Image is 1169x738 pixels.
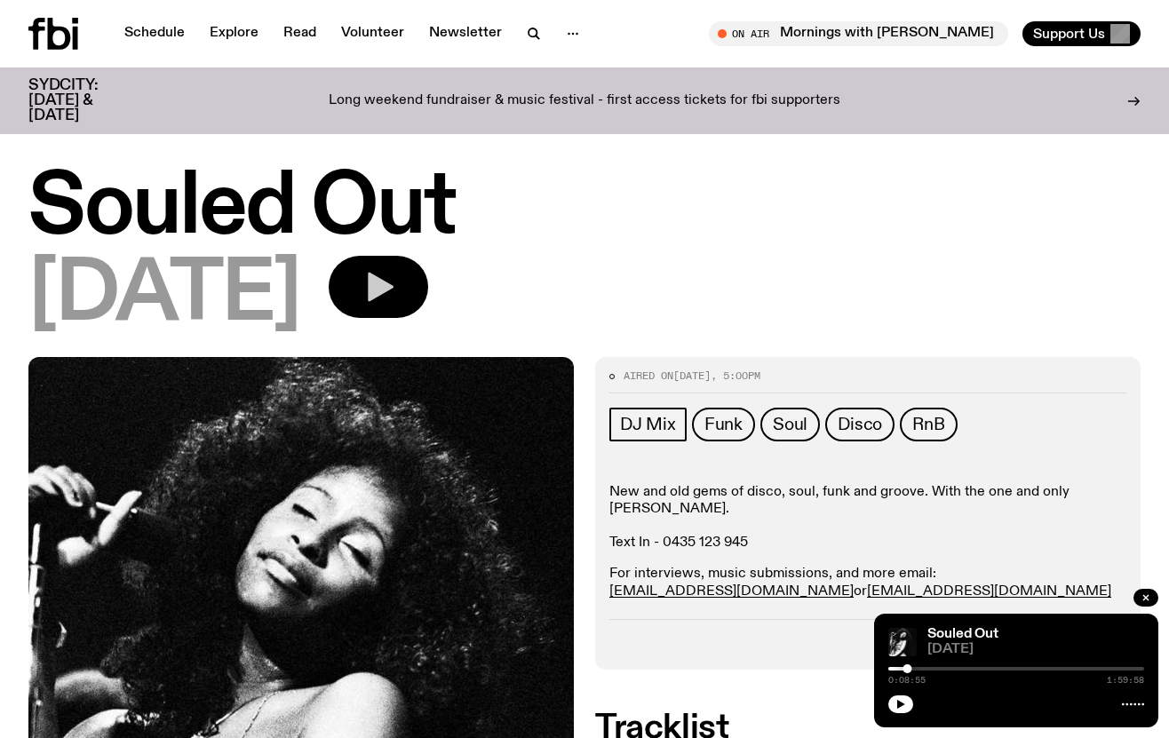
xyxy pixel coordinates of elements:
[927,627,998,641] a: Souled Out
[912,415,944,434] span: RnB
[28,256,300,336] span: [DATE]
[609,484,1126,552] p: New and old gems of disco, soul, funk and groove. With the one and only [PERSON_NAME]. Text In - ...
[711,369,760,383] span: , 5:00pm
[1022,21,1141,46] button: Support Us
[609,566,1126,599] p: For interviews, music submissions, and more email: or
[838,415,882,434] span: Disco
[28,169,1141,249] h1: Souled Out
[673,369,711,383] span: [DATE]
[28,78,142,123] h3: SYDCITY: [DATE] & [DATE]
[609,584,854,599] a: [EMAIL_ADDRESS][DOMAIN_NAME]
[1107,676,1144,685] span: 1:59:58
[273,21,327,46] a: Read
[704,415,743,434] span: Funk
[888,676,926,685] span: 0:08:55
[900,408,957,441] a: RnB
[709,21,1008,46] button: On AirMornings with [PERSON_NAME]
[773,415,807,434] span: Soul
[330,21,415,46] a: Volunteer
[624,369,673,383] span: Aired on
[609,408,687,441] a: DJ Mix
[199,21,269,46] a: Explore
[620,415,676,434] span: DJ Mix
[114,21,195,46] a: Schedule
[927,643,1144,656] span: [DATE]
[1033,26,1105,42] span: Support Us
[692,408,755,441] a: Funk
[867,584,1111,599] a: [EMAIL_ADDRESS][DOMAIN_NAME]
[329,93,840,109] p: Long weekend fundraiser & music festival - first access tickets for fbi supporters
[760,408,820,441] a: Soul
[825,408,895,441] a: Disco
[418,21,513,46] a: Newsletter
